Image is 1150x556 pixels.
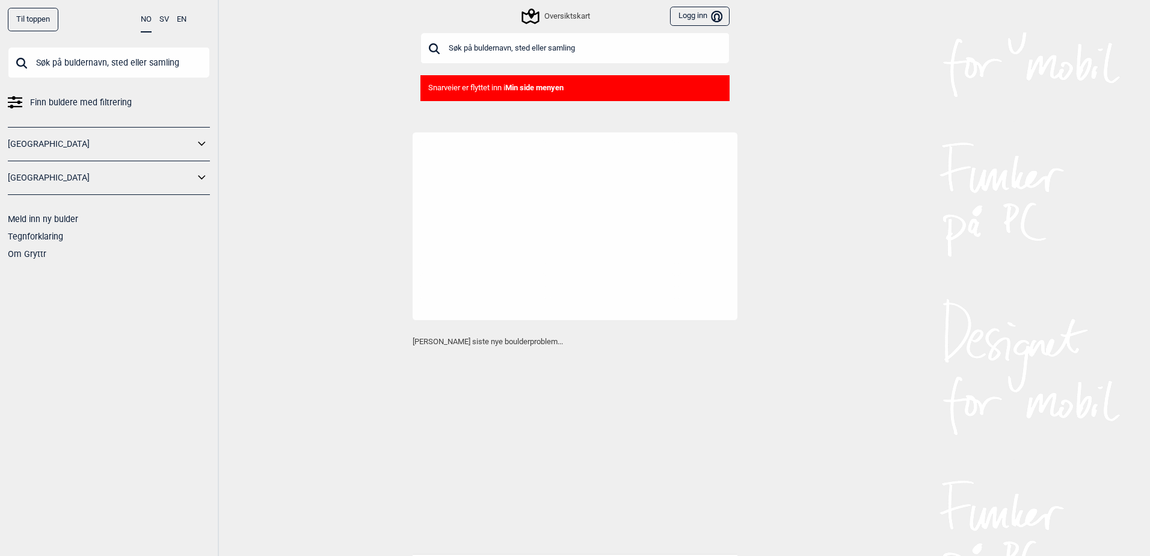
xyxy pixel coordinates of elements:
[141,8,152,32] button: NO
[8,169,194,187] a: [GEOGRAPHIC_DATA]
[505,83,564,92] b: Min side menyen
[8,232,63,241] a: Tegnforklaring
[8,94,210,111] a: Finn buldere med filtrering
[413,336,737,348] p: [PERSON_NAME] siste nye boulderproblem...
[420,32,730,64] input: Søk på buldernavn, sted eller samling
[670,7,730,26] button: Logg inn
[8,214,78,224] a: Meld inn ny bulder
[523,9,589,23] div: Oversiktskart
[8,47,210,78] input: Søk på buldernavn, sted eller samling
[8,249,46,259] a: Om Gryttr
[177,8,186,31] button: EN
[8,135,194,153] a: [GEOGRAPHIC_DATA]
[8,8,58,31] div: Til toppen
[420,75,730,101] div: Snarveier er flyttet inn i
[30,94,132,111] span: Finn buldere med filtrering
[159,8,169,31] button: SV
